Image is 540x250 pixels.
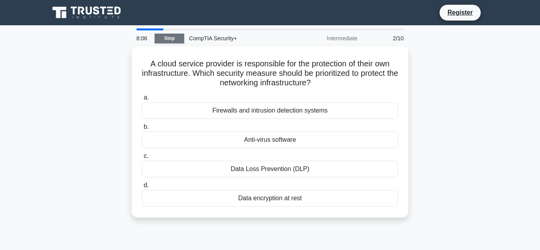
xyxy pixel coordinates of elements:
span: c. [143,152,148,159]
div: Anti-virus software [142,132,398,148]
a: Stop [155,34,184,43]
div: CompTIA Security+ [184,30,293,46]
h5: A cloud service provider is responsible for the protection of their own infrastructure. Which sec... [141,59,399,88]
a: Register [443,8,478,17]
div: Data Loss Prevention (DLP) [142,161,398,177]
div: 8:06 [132,30,155,46]
div: 2/10 [362,30,408,46]
div: Intermediate [293,30,362,46]
span: a. [143,94,149,101]
div: Firewalls and intrusion detection systems [142,102,398,119]
span: b. [143,123,149,130]
span: d. [143,182,149,188]
div: Data encryption at rest [142,190,398,207]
